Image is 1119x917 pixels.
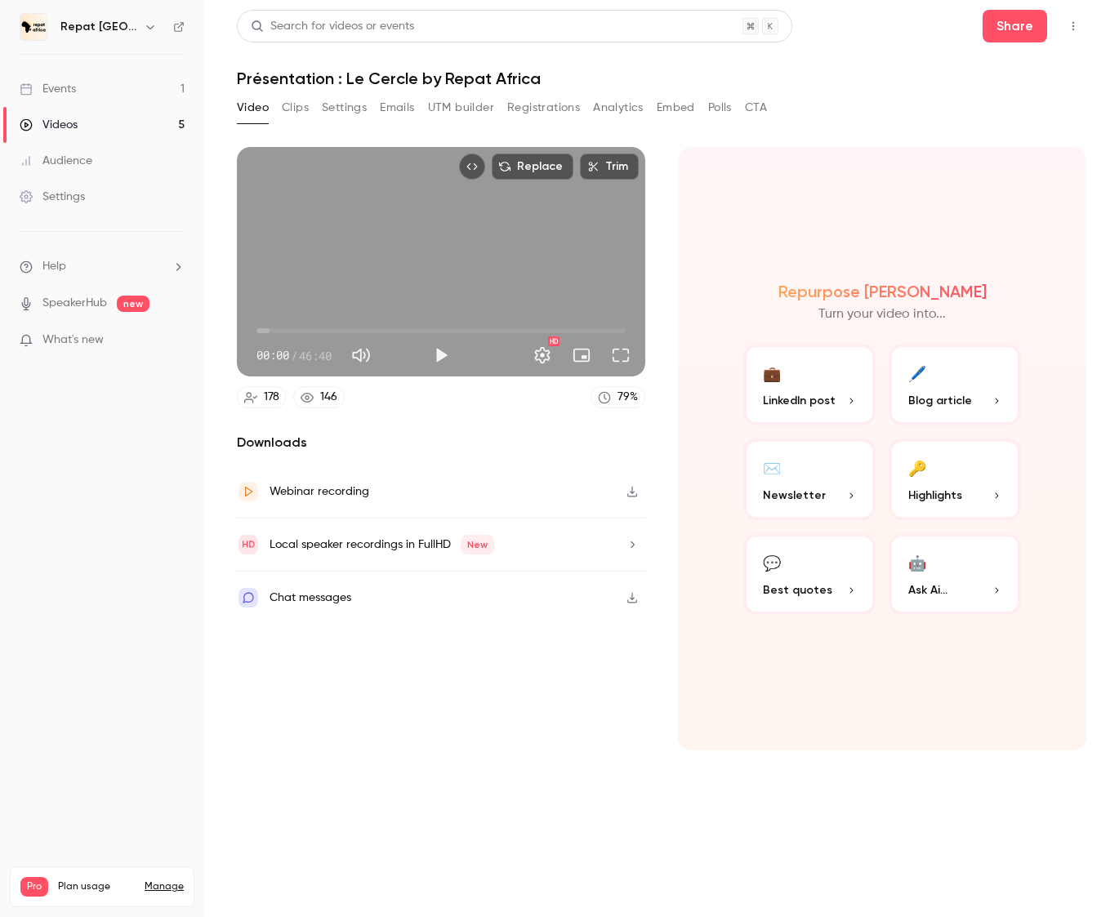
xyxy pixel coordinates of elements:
span: LinkedIn post [763,392,836,409]
button: Emails [380,95,414,121]
h2: Downloads [237,433,645,452]
img: Repat Africa [20,14,47,40]
div: 💼 [763,360,781,385]
button: 💼LinkedIn post [743,344,876,425]
span: / [291,347,297,364]
div: Webinar recording [270,482,369,501]
span: Plan usage [58,880,135,893]
div: 178 [264,389,279,406]
h1: Présentation : Le Cercle by Repat Africa [237,69,1086,88]
div: 146 [320,389,337,406]
button: Full screen [604,339,637,372]
button: Analytics [593,95,644,121]
button: 💬Best quotes [743,533,876,615]
button: Play [425,339,457,372]
div: Events [20,81,76,97]
a: Manage [145,880,184,893]
div: 🤖 [908,550,926,575]
span: What's new [42,332,104,349]
button: Share [983,10,1047,42]
div: Settings [20,189,85,205]
div: ✉️ [763,455,781,480]
a: 146 [293,386,345,408]
button: Polls [708,95,732,121]
div: Videos [20,117,78,133]
button: 🔑Highlights [889,438,1021,520]
span: 46:40 [299,347,332,364]
span: Highlights [908,487,962,504]
button: Clips [282,95,309,121]
div: Chat messages [270,588,351,608]
h2: Repurpose [PERSON_NAME] [778,282,987,301]
button: UTM builder [428,95,494,121]
button: Replace [492,154,573,180]
span: new [117,296,149,312]
div: 🔑 [908,455,926,480]
button: Settings [322,95,367,121]
div: 💬 [763,550,781,575]
button: Trim [580,154,639,180]
button: Top Bar Actions [1060,13,1086,39]
div: 00:00 [256,347,332,364]
p: Turn your video into... [818,305,946,324]
button: 🖊️Blog article [889,344,1021,425]
span: Help [42,258,66,275]
span: 00:00 [256,347,289,364]
button: 🤖Ask Ai... [889,533,1021,615]
span: Best quotes [763,581,832,599]
h6: Repat [GEOGRAPHIC_DATA] [60,19,137,35]
button: CTA [745,95,767,121]
li: help-dropdown-opener [20,258,185,275]
div: Search for videos or events [251,18,414,35]
span: New [461,535,494,554]
span: Ask Ai... [908,581,947,599]
a: 79% [591,386,645,408]
button: Embed video [459,154,485,180]
a: 178 [237,386,287,408]
div: 🖊️ [908,360,926,385]
button: Turn on miniplayer [565,339,598,372]
button: Mute [345,339,377,372]
div: Audience [20,153,92,169]
div: HD [548,336,559,346]
button: Settings [526,339,559,372]
span: Newsletter [763,487,826,504]
button: Registrations [507,95,580,121]
span: Blog article [908,392,972,409]
a: SpeakerHub [42,295,107,312]
button: Embed [657,95,695,121]
div: 79 % [617,389,638,406]
button: Video [237,95,269,121]
span: Pro [20,877,48,897]
button: ✉️Newsletter [743,438,876,520]
div: Local speaker recordings in FullHD [270,535,494,554]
